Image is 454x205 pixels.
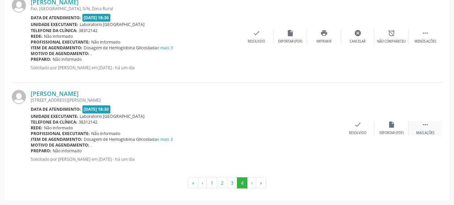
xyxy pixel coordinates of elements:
[79,28,98,33] span: 38312142
[31,142,89,148] b: Motivo de agendamento:
[354,29,362,37] i: cancel
[31,56,51,62] b: Preparo:
[354,121,362,128] i: check
[157,45,173,51] a: e mais 3
[84,45,173,51] span: Dosagem de Hemoglobina Glicosilada
[248,39,265,44] div: Resolvido
[44,125,73,131] span: Não informado
[278,39,302,44] div: Exportar (PDF)
[31,15,81,21] b: Data de atendimento:
[377,39,406,44] div: Não compareceu
[53,56,82,62] span: Não informado
[31,90,79,97] a: [PERSON_NAME]
[217,177,227,189] button: Go to page 2
[31,136,82,142] b: Item de agendamento:
[84,136,173,142] span: Dosagem de Hemoglobina Glicosilada
[320,29,328,37] i: print
[91,39,120,45] span: Não informado
[82,105,111,113] span: [DATE] 18:30
[188,177,198,189] button: Go to first page
[31,45,82,51] b: Item de agendamento:
[44,33,73,39] span: Não informado
[237,177,247,189] button: Go to page 4
[207,177,217,189] button: Go to page 1
[31,33,43,39] b: Rede:
[80,113,144,119] span: Laboratorio [GEOGRAPHIC_DATA]
[253,29,260,37] i: check
[31,119,77,125] b: Telefone da clínica:
[31,156,341,162] p: Solicitado por [PERSON_NAME] em [DATE] - há um dia
[349,131,366,135] div: Resolvido
[388,29,395,37] i: alarm_off
[316,39,331,44] div: Imprimir
[53,148,82,154] span: Não informado
[388,121,395,128] i: insert_drive_file
[422,121,429,128] i: 
[31,28,77,33] b: Telefone da clínica:
[91,131,120,136] span: Não informado
[31,148,51,154] b: Preparo:
[227,177,237,189] button: Go to page 3
[31,6,240,11] div: Faz. [GEOGRAPHIC_DATA], S/N, Zona Rural
[157,136,173,142] a: e mais 3
[31,106,81,112] b: Data de atendimento:
[31,125,43,131] b: Rede:
[79,119,98,125] span: 38312142
[379,131,404,135] div: Exportar (PDF)
[80,22,144,27] span: Laboratorio [GEOGRAPHIC_DATA]
[12,177,442,189] ul: Pagination
[91,51,92,56] span: .
[31,22,78,27] b: Unidade executante:
[287,29,294,37] i: insert_drive_file
[31,39,90,45] b: Profissional executante:
[31,113,78,119] b: Unidade executante:
[198,177,207,189] button: Go to previous page
[415,39,436,44] div: Menos ações
[31,131,90,136] b: Profissional executante:
[12,90,26,104] img: img
[91,142,92,148] span: .
[350,39,366,44] div: Cancelar
[31,51,89,56] b: Motivo de agendamento:
[82,14,111,22] span: [DATE] 18:30
[31,97,341,103] div: [STREET_ADDRESS][PERSON_NAME]
[422,29,429,37] i: 
[416,131,434,135] div: Mais ações
[31,65,240,71] p: Solicitado por [PERSON_NAME] em [DATE] - há um dia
